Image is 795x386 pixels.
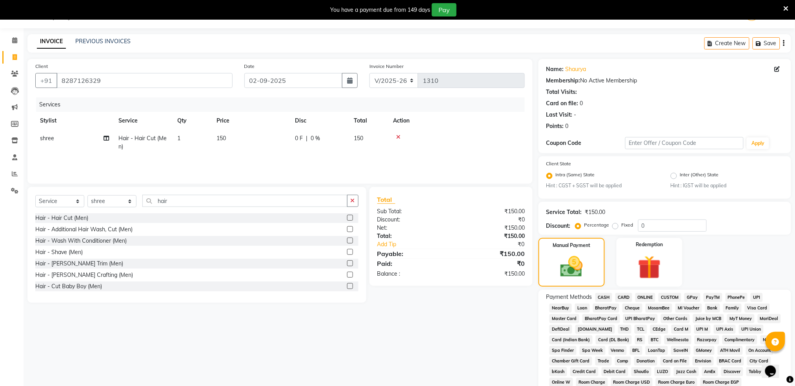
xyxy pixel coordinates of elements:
th: Service [114,112,173,130]
span: City Card [747,357,771,366]
div: Sub Total: [371,207,451,216]
small: Hint : CGST + SGST will be applied [546,182,659,189]
div: Total: [371,232,451,240]
div: Balance : [371,270,451,278]
span: CASH [595,293,612,302]
label: Client State [546,160,571,167]
span: UPI [751,293,763,302]
span: 0 % [311,134,320,143]
span: BharatPay Card [582,314,620,323]
span: Total [377,196,395,204]
div: Payable: [371,249,451,258]
th: Stylist [35,112,114,130]
div: ₹150.00 [451,232,531,240]
div: Discount: [546,222,571,230]
div: 0 [580,99,583,108]
a: Add Tip [371,240,464,249]
span: Master Card [549,314,579,323]
span: LUZO [655,367,671,376]
th: Action [388,112,525,130]
span: Envision [693,357,714,366]
span: CARD [615,293,632,302]
div: ₹150.00 [451,249,531,258]
div: Hair - [PERSON_NAME] Crafting (Men) [35,271,133,279]
span: 150 [354,135,363,142]
small: Hint : IGST will be applied [671,182,783,189]
span: Debit Card [602,367,629,376]
span: | [306,134,307,143]
a: PREVIOUS INVOICES [75,38,131,45]
a: Shaurya [566,65,586,73]
span: GPay [684,293,700,302]
span: BRAC Card [717,357,744,366]
span: THD [618,325,632,334]
span: ONLINE [635,293,656,302]
span: MI Voucher [675,304,702,313]
span: [DOMAIN_NAME] [575,325,615,334]
span: GMoney [694,346,715,355]
span: Juice by MCB [693,314,724,323]
span: Cheque [622,304,642,313]
label: Manual Payment [553,242,590,249]
div: Service Total: [546,208,582,216]
span: Razorpay [695,335,719,344]
div: 0 [566,122,569,130]
span: 0 F [295,134,303,143]
div: ₹0 [451,216,531,224]
div: Hair - [PERSON_NAME] Trim (Men) [35,260,123,268]
label: Percentage [584,221,609,229]
span: Card M [671,325,691,334]
span: Loan [575,304,590,313]
span: Tabby [746,367,764,376]
div: Paid: [371,259,451,268]
span: UPI M [694,325,711,334]
label: Invoice Number [369,63,404,70]
span: Bank [705,304,720,313]
span: SaveIN [671,346,691,355]
div: ₹150.00 [451,207,531,216]
div: ₹150.00 [585,208,606,216]
th: Qty [173,112,212,130]
div: ₹0 [451,259,531,268]
input: Search by Name/Mobile/Email/Code [56,73,233,88]
span: Card (DL Bank) [596,335,632,344]
span: 1 [177,135,180,142]
span: MosamBee [646,304,672,313]
span: PayTM [704,293,722,302]
span: Family [723,304,742,313]
button: Create New [704,37,750,49]
span: Trade [595,357,612,366]
span: ATH Movil [718,346,743,355]
div: Hair - Shave (Men) [35,248,83,256]
span: On Account [746,346,773,355]
span: Card (Indian Bank) [549,335,593,344]
span: Visa Card [745,304,770,313]
span: Credit Card [570,367,599,376]
span: UPI Axis [714,325,736,334]
label: Fixed [622,221,633,229]
span: Shoutlo [631,367,651,376]
span: Comp [615,357,631,366]
span: CUSTOM [659,293,681,302]
div: Hair - Cut Baby Boy (Men) [35,282,102,291]
div: Hair - Wash With Conditioner (Men) [35,237,127,245]
span: RS [635,335,646,344]
iframe: chat widget [762,355,787,378]
label: Intra (Same) State [556,171,595,181]
label: Redemption [636,241,663,248]
th: Price [212,112,290,130]
span: MariDeal [758,314,781,323]
span: BTC [648,335,661,344]
span: AmEx [702,367,719,376]
div: Discount: [371,216,451,224]
a: INVOICE [37,35,66,49]
div: You have a payment due from 149 days [330,6,430,14]
span: Discover [721,367,743,376]
div: Last Visit: [546,111,573,119]
span: CEdge [650,325,668,334]
th: Disc [290,112,349,130]
img: _cash.svg [553,254,590,280]
input: Search or Scan [142,195,347,207]
span: Hair - Hair Cut (Men) [118,135,167,150]
span: MyT Money [727,314,755,323]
